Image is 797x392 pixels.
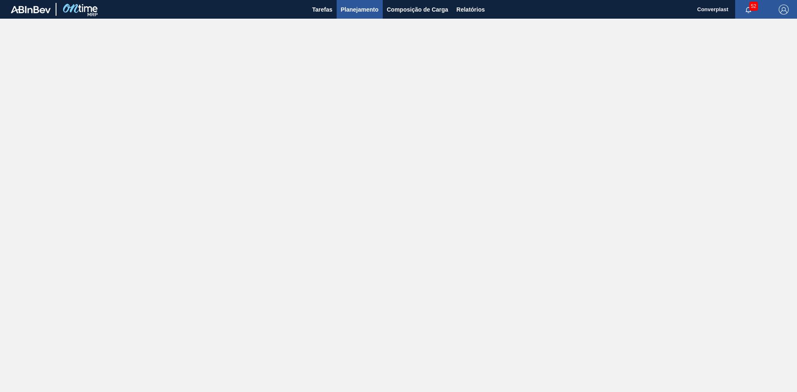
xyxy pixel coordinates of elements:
span: Relatórios [457,5,485,15]
span: Planejamento [341,5,379,15]
img: TNhmsLtSVTkK8tSr43FrP2fwEKptu5GPRR3wAAAABJRU5ErkJggg== [11,6,51,13]
span: Tarefas [312,5,332,15]
button: Notificações [735,4,762,15]
img: Logout [779,5,789,15]
span: 52 [749,2,758,11]
span: Composição de Carga [387,5,448,15]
